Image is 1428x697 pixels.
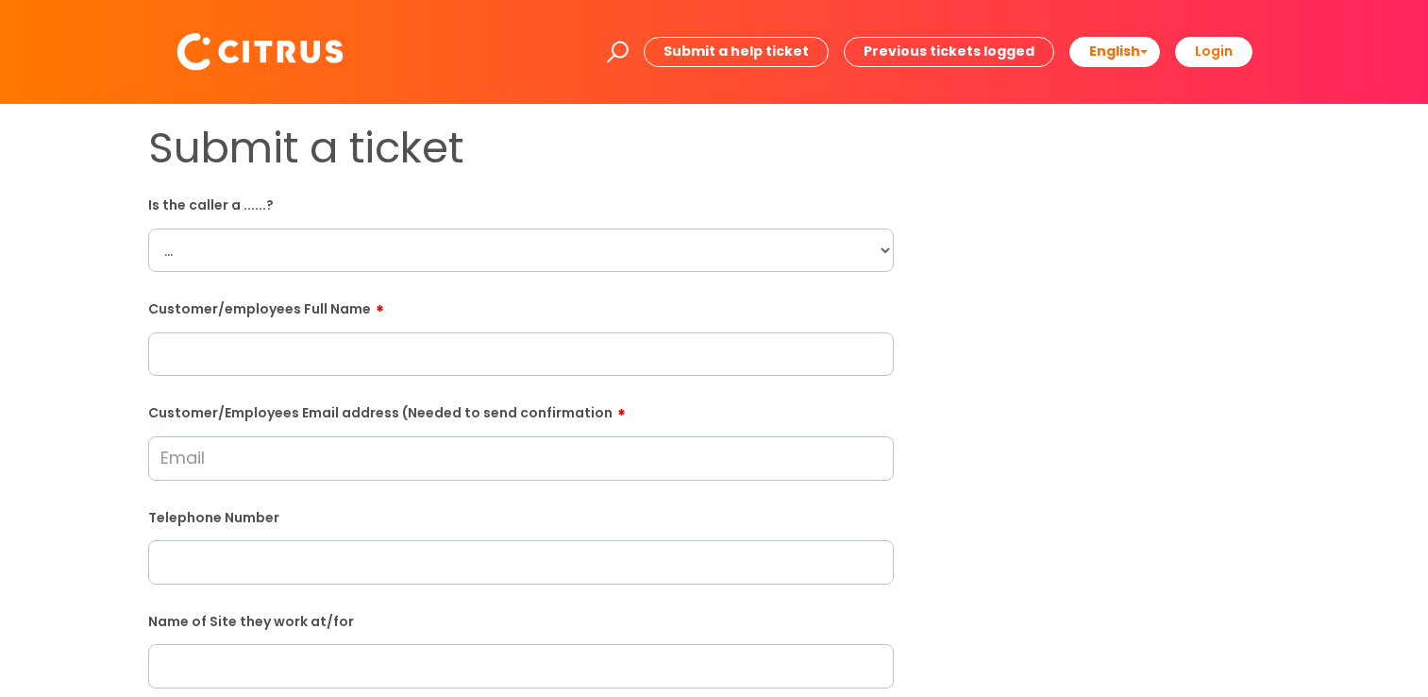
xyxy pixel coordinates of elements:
[148,610,894,630] label: Name of Site they work at/for
[148,399,894,421] label: Customer/Employees Email address (Needed to send confirmation
[1175,37,1252,66] a: Login
[644,37,829,66] a: Submit a help ticket
[844,37,1054,66] a: Previous tickets logged
[148,506,894,526] label: Telephone Number
[148,123,894,174] h1: Submit a ticket
[148,436,894,480] input: Email
[1089,42,1140,60] span: English
[1195,42,1233,60] b: Login
[148,194,894,213] label: Is the caller a ......?
[148,295,894,317] label: Customer/employees Full Name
